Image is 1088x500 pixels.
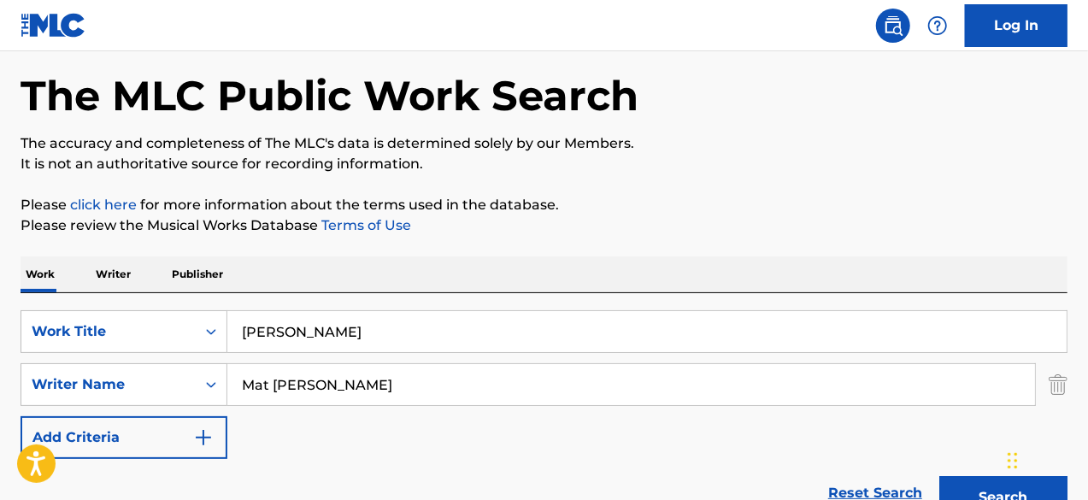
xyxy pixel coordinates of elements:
[21,154,1067,174] p: It is not an authoritative source for recording information.
[70,197,137,213] a: click here
[91,256,136,292] p: Writer
[21,416,227,459] button: Add Criteria
[167,256,228,292] p: Publisher
[21,195,1067,215] p: Please for more information about the terms used in the database.
[1008,435,1018,486] div: Drag
[21,215,1067,236] p: Please review the Musical Works Database
[318,217,411,233] a: Terms of Use
[21,256,60,292] p: Work
[193,427,214,448] img: 9d2ae6d4665cec9f34b9.svg
[876,9,910,43] a: Public Search
[1003,418,1088,500] iframe: Chat Widget
[32,374,185,395] div: Writer Name
[21,13,86,38] img: MLC Logo
[965,4,1067,47] a: Log In
[21,133,1067,154] p: The accuracy and completeness of The MLC's data is determined solely by our Members.
[32,321,185,342] div: Work Title
[927,15,948,36] img: help
[883,15,903,36] img: search
[1049,363,1067,406] img: Delete Criterion
[21,70,638,121] h1: The MLC Public Work Search
[920,9,955,43] div: Help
